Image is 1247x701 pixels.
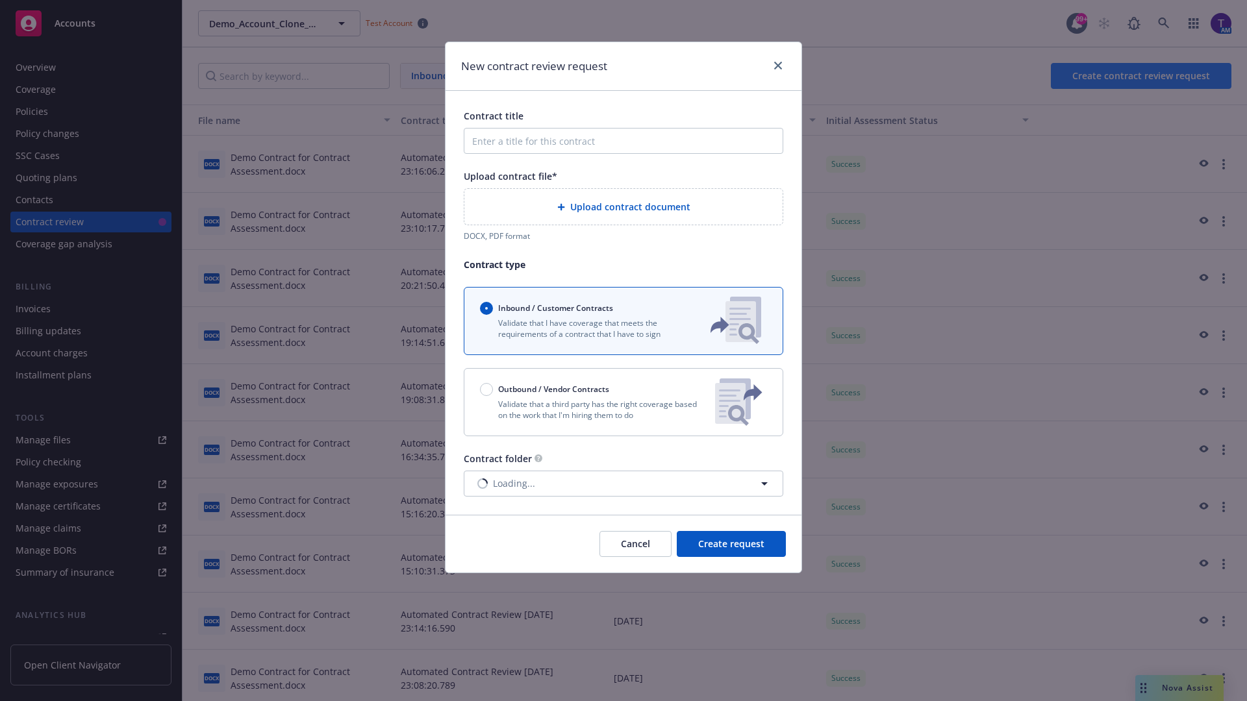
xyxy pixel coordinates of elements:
[599,531,672,557] button: Cancel
[464,368,783,436] button: Outbound / Vendor ContractsValidate that a third party has the right coverage based on the work t...
[621,537,650,550] span: Cancel
[677,531,786,557] button: Create request
[464,110,523,122] span: Contract title
[698,537,764,550] span: Create request
[480,383,493,396] input: Outbound / Vendor Contracts
[464,471,783,497] button: Loading...
[464,452,532,465] span: Contract folder
[770,58,786,73] a: close
[461,58,607,75] h1: New contract review request
[464,188,783,225] div: Upload contract document
[498,302,613,314] span: Inbound / Customer Contracts
[498,384,609,395] span: Outbound / Vendor Contracts
[480,302,493,315] input: Inbound / Customer Contracts
[464,287,783,355] button: Inbound / Customer ContractsValidate that I have coverage that meets the requirements of a contra...
[480,399,705,421] p: Validate that a third party has the right coverage based on the work that I'm hiring them to do
[480,317,689,339] p: Validate that I have coverage that meets the requirements of a contract that I have to sign
[493,476,535,490] span: Loading...
[464,170,557,182] span: Upload contract file*
[570,200,690,214] span: Upload contract document
[464,230,783,241] div: DOCX, PDF format
[464,128,783,154] input: Enter a title for this contract
[464,258,783,271] p: Contract type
